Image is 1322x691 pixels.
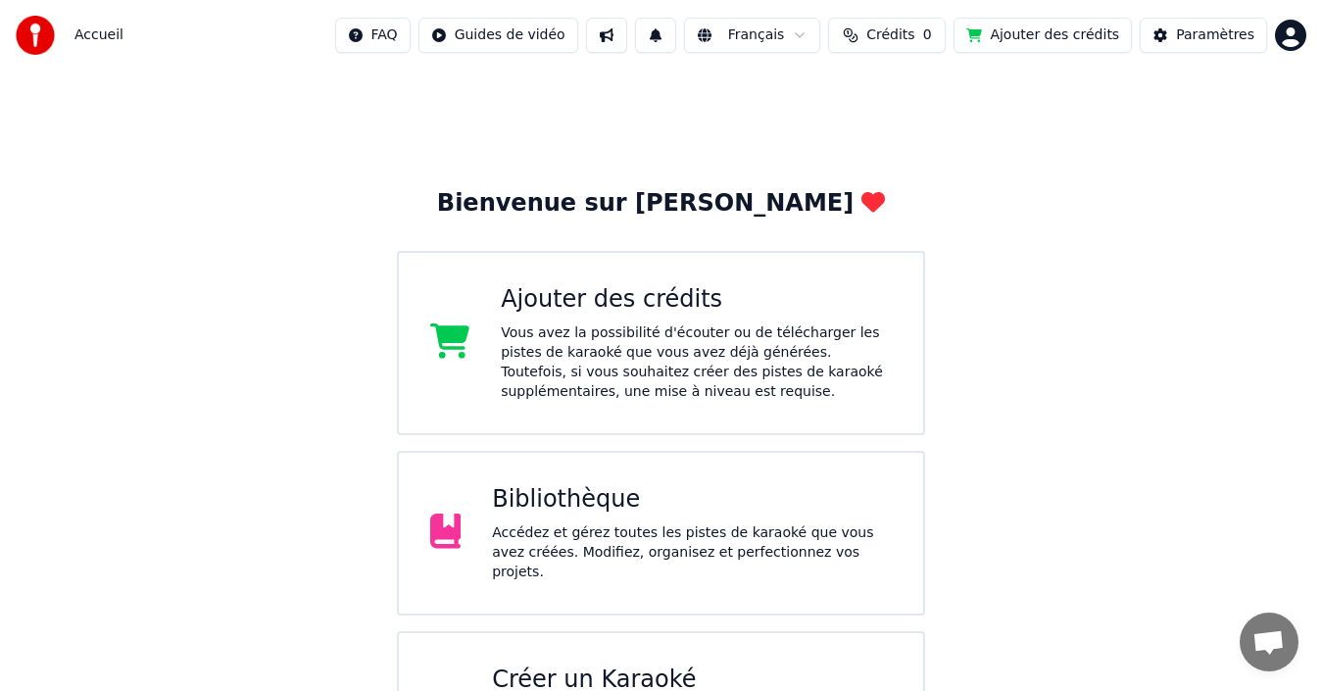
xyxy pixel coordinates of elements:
button: Ajouter des crédits [954,18,1132,53]
span: 0 [923,25,932,45]
button: Paramètres [1140,18,1267,53]
button: Crédits0 [828,18,946,53]
div: Ajouter des crédits [501,284,892,316]
div: Paramètres [1176,25,1254,45]
span: Crédits [866,25,914,45]
button: Guides de vidéo [418,18,578,53]
nav: breadcrumb [74,25,123,45]
div: Vous avez la possibilité d'écouter ou de télécharger les pistes de karaoké que vous avez déjà gén... [501,323,892,402]
div: Bienvenue sur [PERSON_NAME] [437,188,885,220]
div: Bibliothèque [492,484,892,516]
button: FAQ [335,18,411,53]
div: Accédez et gérez toutes les pistes de karaoké que vous avez créées. Modifiez, organisez et perfec... [492,523,892,582]
img: youka [16,16,55,55]
div: Ouvrir le chat [1240,613,1298,671]
span: Accueil [74,25,123,45]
